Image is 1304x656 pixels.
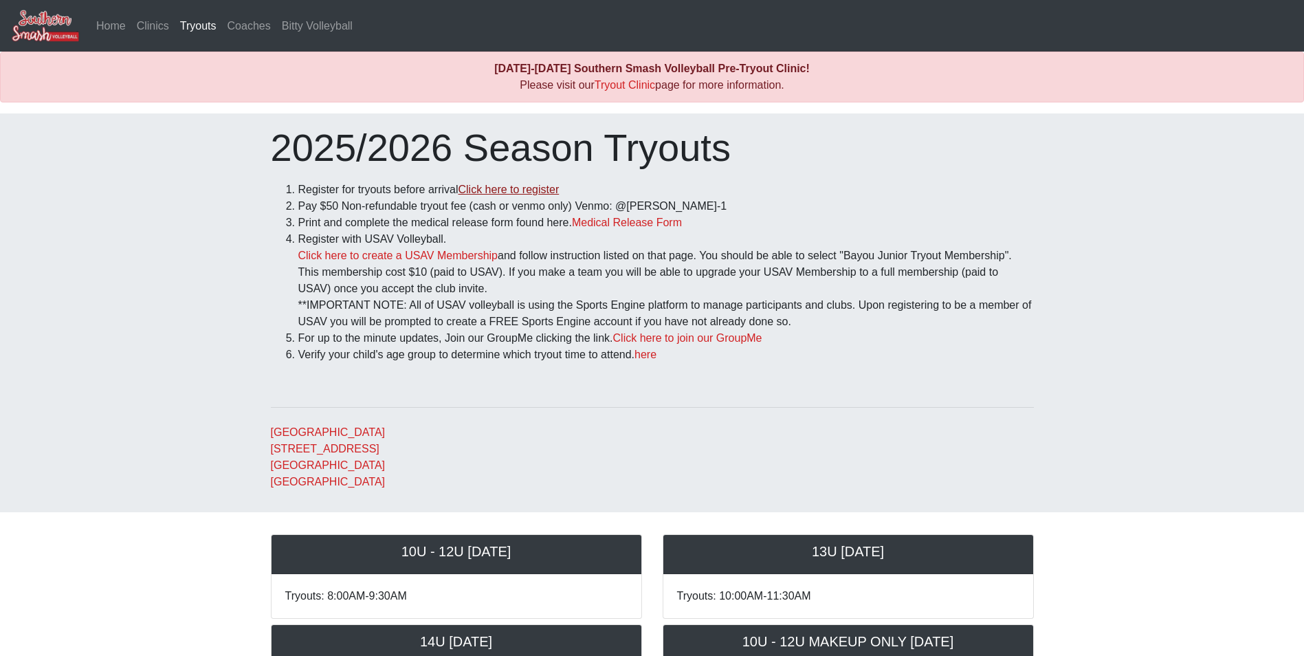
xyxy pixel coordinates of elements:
h5: 14U [DATE] [285,633,628,650]
b: [DATE]-[DATE] Southern Smash Volleyball Pre-Tryout Clinic! [494,63,810,74]
li: Print and complete the medical release form found here. [298,215,1034,231]
p: Tryouts: 10:00AM-11:30AM [677,588,1019,604]
a: Bitty Volleyball [276,12,358,40]
a: here [634,349,656,360]
a: [GEOGRAPHIC_DATA][STREET_ADDRESS][GEOGRAPHIC_DATA][GEOGRAPHIC_DATA] [271,426,386,488]
li: Register for tryouts before arrival [298,182,1034,198]
a: Click here to join our GroupMe [613,332,762,344]
a: Click here to register [458,184,559,195]
li: For up to the minute updates, Join our GroupMe clicking the link. [298,330,1034,347]
h5: 13U [DATE] [677,543,1019,560]
a: Tryouts [175,12,222,40]
h5: 10U - 12U MAKEUP ONLY [DATE] [677,633,1019,650]
li: Verify your child's age group to determine which tryout time to attend. [298,347,1034,363]
a: Coaches [222,12,276,40]
h5: 10U - 12U [DATE] [285,543,628,560]
img: Southern Smash Volleyball [11,9,80,43]
p: Tryouts: 8:00AM-9:30AM [285,588,628,604]
a: Clinics [131,12,175,40]
li: Register with USAV Volleyball. and follow instruction listed on that page. You should be able to ... [298,231,1034,330]
a: Tryout Clinic [595,79,655,91]
h1: 2025/2026 Season Tryouts [271,124,1034,171]
li: Pay $50 Non-refundable tryout fee (cash or venmo only) Venmo: @[PERSON_NAME]-1 [298,198,1034,215]
a: Medical Release Form [572,217,682,228]
a: Home [91,12,131,40]
a: Click here to create a USAV Membership [298,250,498,261]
